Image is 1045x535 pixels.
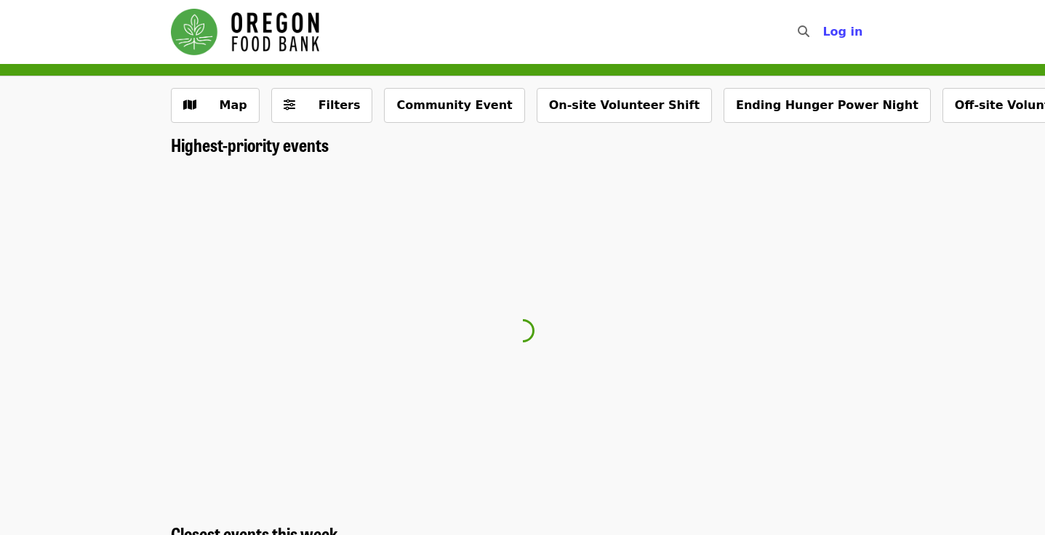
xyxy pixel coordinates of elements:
[171,9,319,55] img: Oregon Food Bank - Home
[220,98,247,112] span: Map
[818,15,830,49] input: Search
[537,88,712,123] button: On-site Volunteer Shift
[159,134,886,156] div: Highest-priority events
[724,88,931,123] button: Ending Hunger Power Night
[284,98,295,112] i: sliders-h icon
[171,132,329,157] span: Highest-priority events
[811,17,874,47] button: Log in
[319,98,361,112] span: Filters
[183,98,196,112] i: map icon
[271,88,373,123] button: Filters (0 selected)
[384,88,524,123] button: Community Event
[171,88,260,123] button: Show map view
[822,25,862,39] span: Log in
[798,25,809,39] i: search icon
[171,134,329,156] a: Highest-priority events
